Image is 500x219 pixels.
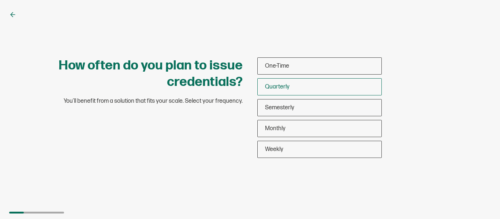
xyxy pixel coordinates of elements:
[265,125,286,132] span: Monthly
[265,83,290,90] span: Quarterly
[64,98,243,105] span: You’ll benefit from a solution that fits your scale. Select your frequency.
[38,57,243,90] h1: How often do you plan to issue credentials?
[265,146,283,153] span: Weekly
[265,104,294,111] span: Semesterly
[265,63,289,69] span: One-Time
[463,184,500,219] iframe: Chat Widget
